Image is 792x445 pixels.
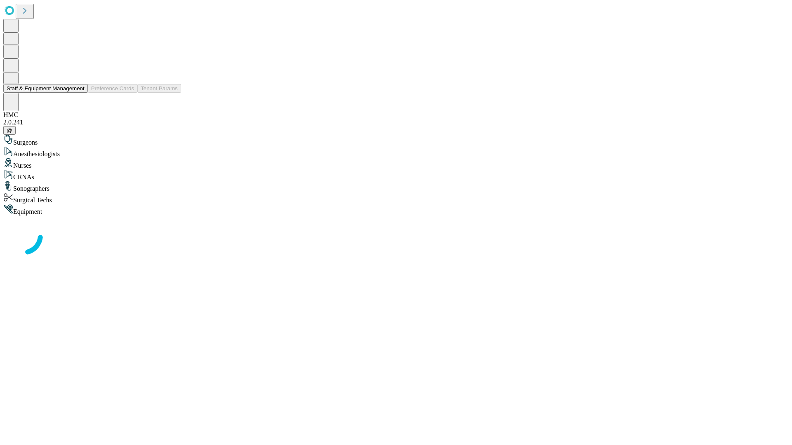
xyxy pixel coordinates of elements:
[7,127,12,133] span: @
[3,146,789,158] div: Anesthesiologists
[3,111,789,119] div: HMC
[3,192,789,204] div: Surgical Techs
[3,204,789,215] div: Equipment
[3,181,789,192] div: Sonographers
[3,135,789,146] div: Surgeons
[3,119,789,126] div: 2.0.241
[88,84,137,93] button: Preference Cards
[3,126,16,135] button: @
[3,84,88,93] button: Staff & Equipment Management
[137,84,181,93] button: Tenant Params
[3,158,789,169] div: Nurses
[3,169,789,181] div: CRNAs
